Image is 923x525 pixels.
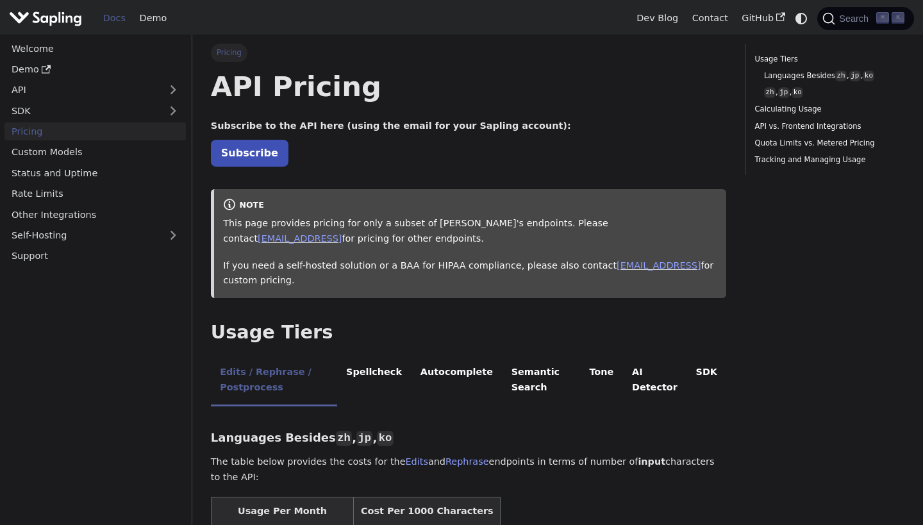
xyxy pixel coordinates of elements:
li: Spellcheck [337,356,412,406]
a: Custom Models [4,143,186,162]
kbd: ⌘ [876,12,889,24]
code: ko [863,71,874,81]
span: Search [835,13,876,24]
a: Calculating Usage [755,103,900,115]
a: Demo [133,8,174,28]
a: Rate Limits [4,185,186,203]
a: [EMAIL_ADDRESS] [258,233,342,244]
button: Expand sidebar category 'API' [160,81,186,99]
a: Sapling.ai [9,9,87,28]
a: Edits [406,456,428,467]
a: Other Integrations [4,205,186,224]
code: jp [356,431,372,446]
a: Status and Uptime [4,163,186,182]
a: Tracking and Managing Usage [755,154,900,166]
code: zh [764,87,776,98]
div: note [223,198,717,213]
li: Edits / Rephrase / Postprocess [211,356,337,406]
p: This page provides pricing for only a subset of [PERSON_NAME]'s endpoints. Please contact for pri... [223,216,717,247]
p: The table below provides the costs for the and endpoints in terms of number of characters to the ... [211,454,727,485]
a: [EMAIL_ADDRESS] [617,260,701,271]
code: zh [835,71,847,81]
span: Pricing [211,44,247,62]
code: jp [778,87,790,98]
li: AI Detector [623,356,687,406]
img: Sapling.ai [9,9,82,28]
code: ko [377,431,393,446]
a: Contact [685,8,735,28]
a: Subscribe [211,140,288,166]
h3: Languages Besides , , [211,431,727,446]
a: Demo [4,60,186,79]
a: Quota Limits vs. Metered Pricing [755,137,900,149]
a: Self-Hosting [4,226,186,245]
a: Support [4,247,186,265]
button: Expand sidebar category 'SDK' [160,101,186,120]
a: API vs. Frontend Integrations [755,121,900,133]
h1: API Pricing [211,69,727,104]
a: SDK [4,101,160,120]
a: Welcome [4,39,186,58]
li: SDK [686,356,726,406]
button: Search (Command+K) [817,7,913,30]
a: Usage Tiers [755,53,900,65]
li: Autocomplete [411,356,502,406]
kbd: K [892,12,904,24]
code: jp [849,71,861,81]
li: Semantic Search [502,356,580,406]
nav: Breadcrumbs [211,44,727,62]
a: Docs [96,8,133,28]
p: If you need a self-hosted solution or a BAA for HIPAA compliance, please also contact for custom ... [223,258,717,289]
code: zh [336,431,352,446]
a: GitHub [735,8,792,28]
h2: Usage Tiers [211,321,727,344]
a: API [4,81,160,99]
a: Pricing [4,122,186,141]
code: ko [792,87,803,98]
strong: Subscribe to the API here (using the email for your Sapling account): [211,121,571,131]
strong: input [638,456,665,467]
a: zh,jp,ko [764,87,895,99]
li: Tone [580,356,623,406]
button: Switch between dark and light mode (currently system mode) [792,9,811,28]
a: Dev Blog [629,8,685,28]
a: Languages Besideszh,jp,ko [764,70,895,82]
a: Rephrase [445,456,489,467]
